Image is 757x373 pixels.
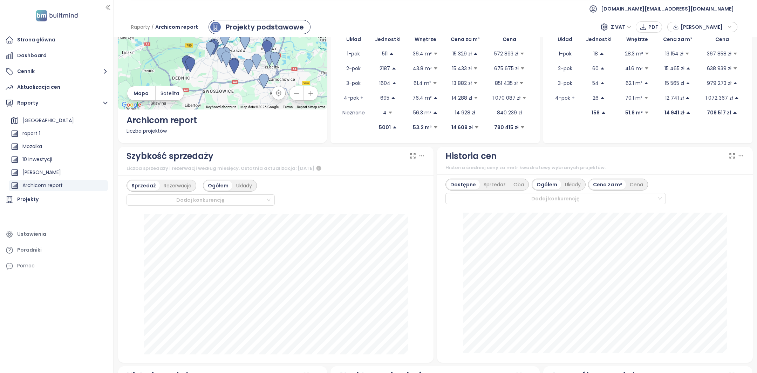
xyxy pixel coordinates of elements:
[120,100,143,109] img: Google
[561,180,585,189] div: Układy
[520,51,525,56] span: caret-down
[474,125,479,130] span: caret-down
[445,164,744,171] div: Historia średniej ceny za metr kwadratowy wybranych projektów.
[626,79,642,87] p: 62.1 m²
[599,51,604,56] span: caret-up
[17,246,42,254] div: Poradniki
[520,66,525,71] span: caret-down
[9,141,108,152] div: Mozaika
[707,65,731,72] p: 638 939 zł
[644,95,649,100] span: caret-down
[413,50,432,58] p: 36.4 m²
[733,51,738,56] span: caret-down
[665,79,684,87] p: 15 565 zł
[379,79,390,87] p: 1604
[412,94,432,102] p: 76.4 m²
[655,33,700,46] th: Cena za m²
[644,66,649,71] span: caret-down
[671,22,734,32] div: button
[22,142,42,151] div: Mozaika
[120,100,143,109] a: Open this area in Google Maps (opens a new window)
[600,81,605,86] span: caret-up
[413,65,432,72] p: 43.8 m²
[522,95,527,100] span: caret-down
[552,76,578,91] td: 3-pok
[473,66,478,71] span: caret-down
[9,128,108,139] div: raport 1
[4,243,110,257] a: Poradniki
[9,180,108,191] div: Archicom report
[17,35,55,44] div: Strona główna
[733,81,738,86] span: caret-up
[589,180,626,189] div: Cena za m²
[636,21,662,33] button: PDF
[705,94,733,102] p: 1 072 367 zł
[611,22,632,32] span: Z VAT
[4,49,110,63] a: Dashboard
[4,80,110,94] a: Aktualizacja cen
[578,33,619,46] th: Jednostki
[495,79,518,87] p: 851 435 zł
[408,33,443,46] th: Wnętrze
[160,181,195,191] div: Rezerwacje
[17,230,46,239] div: Ustawienia
[131,21,150,33] span: Raporty
[664,109,684,116] p: 14 941 zł
[22,129,40,138] div: raport 1
[686,81,690,86] span: caret-up
[17,195,39,204] div: Projekty
[601,0,734,17] span: [DOMAIN_NAME][EMAIL_ADDRESS][DOMAIN_NAME]
[161,89,179,97] span: Satelita
[283,105,293,109] a: Terms (opens in new tab)
[707,109,731,116] p: 709 517 zł
[625,109,643,116] p: 51.8 m²
[686,66,691,71] span: caret-up
[413,109,431,116] p: 56.3 m²
[433,125,438,130] span: caret-down
[452,79,472,87] p: 13 882 zł
[383,109,387,116] p: 4
[664,65,684,72] p: 15 465 zł
[473,95,478,100] span: caret-down
[452,94,472,102] p: 14 288 zł
[665,50,683,58] p: 13 154 zł
[297,105,325,109] a: Report a map error
[9,154,108,165] div: 10 inwestycji
[625,50,643,58] p: 28.3 m²
[552,61,578,76] td: 2-pok
[414,79,431,87] p: 61.4 m²
[9,167,108,178] div: [PERSON_NAME]
[445,149,497,163] div: Historia cen
[433,95,438,100] span: caret-up
[4,65,110,79] button: Cennik
[592,79,599,87] p: 54
[151,21,154,33] span: /
[473,81,478,86] span: caret-down
[593,94,599,102] p: 26
[392,125,397,130] span: caret-up
[392,81,397,86] span: caret-up
[648,23,658,31] span: PDF
[644,81,649,86] span: caret-up
[601,110,606,115] span: caret-up
[480,180,510,189] div: Sprzedaż
[339,61,368,76] td: 2-pok
[380,65,390,72] p: 2187
[226,22,304,32] div: Projekty podstawowe
[451,124,473,131] p: 14 609 zł
[17,83,60,92] div: Aktualizacja cen
[552,91,578,105] td: 4-pok +
[494,65,519,72] p: 675 675 zł
[492,94,520,102] p: 1 070 087 zł
[707,79,731,87] p: 979 273 zł
[413,124,432,131] p: 53.2 m²
[443,33,487,46] th: Cena za m²
[22,116,74,125] div: [GEOGRAPHIC_DATA]
[497,109,522,116] p: 840 239 zł
[127,164,425,173] div: Liczba sprzedaży i rezerwacji według miesięcy. Ostatnia aktualizacja: [DATE]
[494,124,519,131] p: 780 415 zł
[380,94,389,102] p: 695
